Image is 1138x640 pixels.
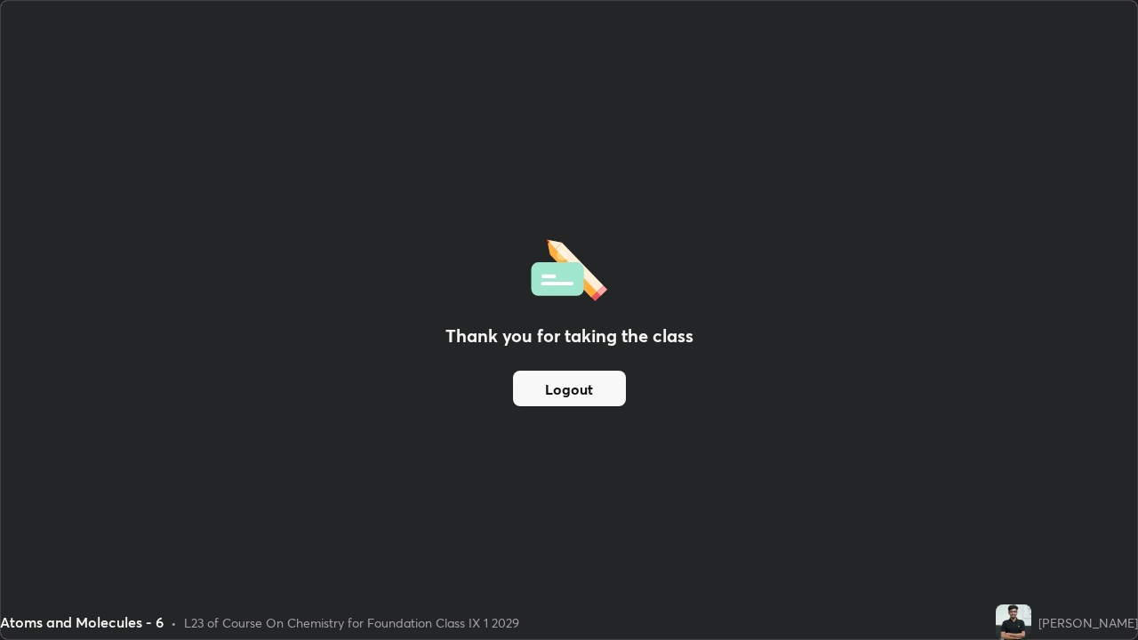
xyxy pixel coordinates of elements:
[1038,613,1138,632] div: [PERSON_NAME]
[513,371,626,406] button: Logout
[996,604,1031,640] img: 588ed0d5aa0a4b34b0f6ce6dfa894284.jpg
[184,613,519,632] div: L23 of Course On Chemistry for Foundation Class IX 1 2029
[171,613,177,632] div: •
[445,323,693,349] h2: Thank you for taking the class
[531,234,607,301] img: offlineFeedback.1438e8b3.svg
